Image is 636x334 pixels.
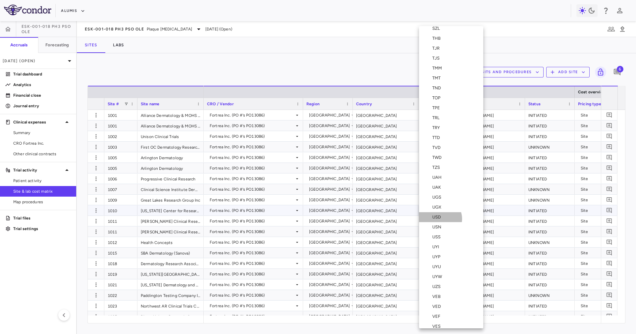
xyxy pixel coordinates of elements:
[432,224,444,230] div: USN
[432,284,443,290] div: UZS
[432,65,445,71] div: TMM
[432,55,442,61] div: TJS
[432,145,443,151] div: TVD
[432,35,443,41] div: THB
[432,165,443,170] div: TZS
[432,184,444,190] div: UAK
[432,214,444,220] div: USD
[432,294,443,300] div: VEB
[432,174,444,180] div: UAH
[432,313,443,319] div: VEF
[432,244,442,250] div: UYI
[432,204,444,210] div: UGX
[432,75,443,81] div: TMT
[432,155,444,161] div: TWD
[432,304,444,310] div: VED
[432,95,443,101] div: TOP
[432,135,443,141] div: TTD
[432,323,443,329] div: VES
[432,25,443,31] div: SZL
[432,115,442,121] div: TRL
[432,254,443,260] div: UYP
[432,264,444,270] div: UYU
[432,85,444,91] div: TND
[432,274,445,280] div: UYW
[432,125,443,131] div: TRY
[432,194,444,200] div: UGS
[432,45,442,51] div: TJR
[432,105,443,111] div: TPE
[432,234,443,240] div: USS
